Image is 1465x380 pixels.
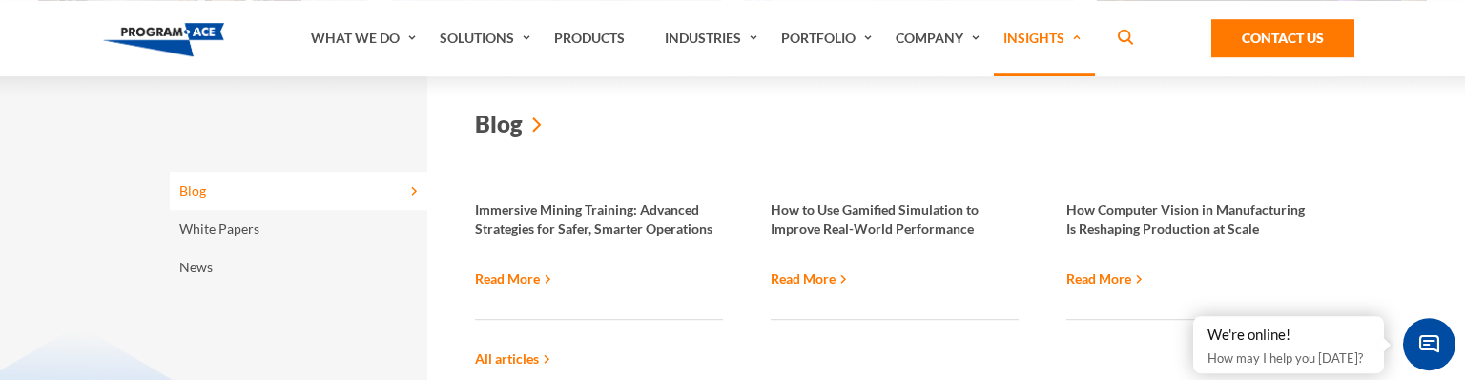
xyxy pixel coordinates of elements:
[475,268,551,288] a: Read More
[103,23,224,56] img: Program-Ace
[475,348,550,369] a: All articles
[475,76,1314,172] a: Blog
[1066,268,1143,288] a: Read More
[1066,172,1314,239] strong: How Computer Vision in Manufacturing Is Reshaping Production at Scale
[170,248,427,286] a: News
[475,172,723,239] strong: Immersive Mining Training: Advanced Strategies for Safer, Smarter Operations
[1211,19,1354,57] a: Contact Us
[170,172,427,210] a: Blog
[771,172,1019,239] strong: How to Use Gamified Simulation to Improve Real-World Performance
[1207,326,1370,345] div: We're online!
[170,210,427,248] a: White Papers
[1403,318,1455,370] span: Chat Widget
[771,268,847,288] a: Read More
[1207,347,1370,369] p: How may I help you [DATE]?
